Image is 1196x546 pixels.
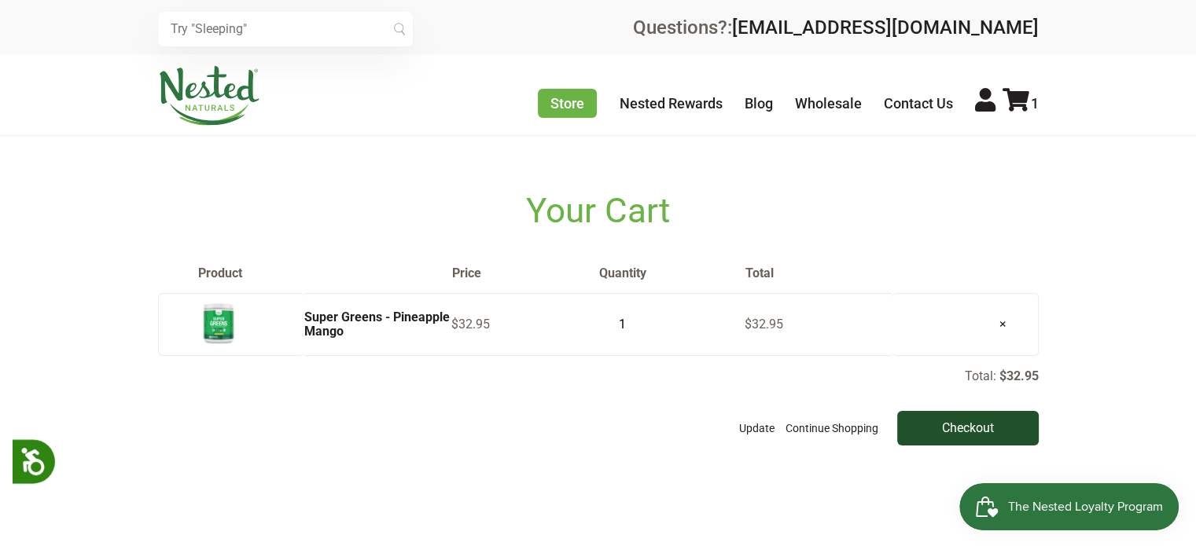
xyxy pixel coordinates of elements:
[987,304,1019,344] a: ×
[158,66,260,126] img: Nested Naturals
[633,18,1039,37] div: Questions?:
[745,95,773,112] a: Blog
[897,411,1039,445] input: Checkout
[795,95,862,112] a: Wholesale
[732,16,1039,38] a: [EMAIL_ADDRESS][DOMAIN_NAME]
[959,483,1180,530] iframe: Button to open loyalty program pop-up
[158,266,451,281] th: Product
[158,12,413,46] input: Try "Sleeping"
[620,95,723,112] a: Nested Rewards
[745,317,783,332] span: $32.95
[158,191,1039,231] h1: Your Cart
[884,95,953,112] a: Contact Us
[999,368,1039,383] p: $32.95
[199,300,238,345] img: Super Greens - Pineapple Mango - 30 Servings
[1003,95,1039,112] a: 1
[451,266,598,281] th: Price
[451,317,490,332] span: $32.95
[304,310,450,339] a: Super Greens - Pineapple Mango
[538,89,597,118] a: Store
[745,266,892,281] th: Total
[598,266,745,281] th: Quantity
[782,411,882,445] a: Continue Shopping
[735,411,778,445] button: Update
[158,368,1039,445] div: Total:
[1031,95,1039,112] span: 1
